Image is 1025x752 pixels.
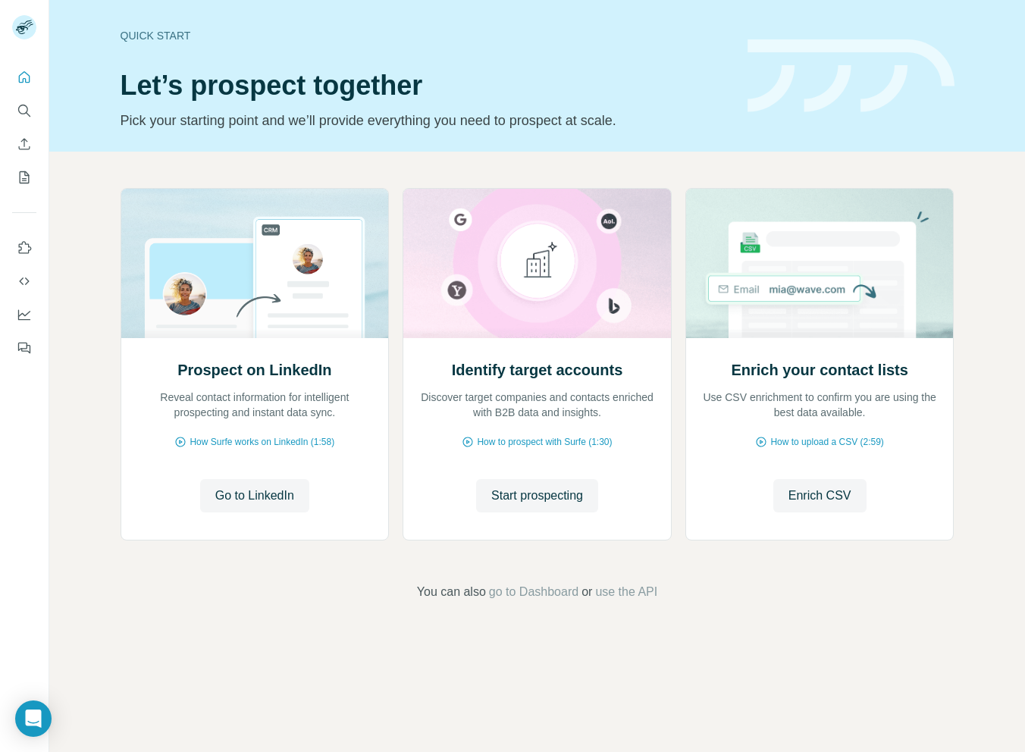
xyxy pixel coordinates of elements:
p: Pick your starting point and we’ll provide everything you need to prospect at scale. [121,110,729,131]
button: Start prospecting [476,479,598,512]
span: How to upload a CSV (2:59) [770,435,883,449]
span: Enrich CSV [788,487,851,505]
div: Open Intercom Messenger [15,700,52,737]
button: Use Surfe on LinkedIn [12,234,36,262]
h2: Prospect on LinkedIn [177,359,331,381]
button: Dashboard [12,301,36,328]
div: Quick start [121,28,729,43]
span: How to prospect with Surfe (1:30) [477,435,612,449]
button: Enrich CSV [12,130,36,158]
button: use the API [595,583,657,601]
p: Discover target companies and contacts enriched with B2B data and insights. [418,390,656,420]
h1: Let’s prospect together [121,70,729,101]
img: banner [748,39,954,113]
span: Go to LinkedIn [215,487,294,505]
h2: Enrich your contact lists [731,359,907,381]
span: How Surfe works on LinkedIn (1:58) [190,435,334,449]
span: You can also [417,583,486,601]
p: Reveal contact information for intelligent prospecting and instant data sync. [136,390,374,420]
button: My lists [12,164,36,191]
button: Quick start [12,64,36,91]
img: Prospect on LinkedIn [121,189,390,338]
button: Use Surfe API [12,268,36,295]
img: Enrich your contact lists [685,189,954,338]
img: Identify target accounts [403,189,672,338]
button: Feedback [12,334,36,362]
button: Enrich CSV [773,479,867,512]
p: Use CSV enrichment to confirm you are using the best data available. [701,390,939,420]
h2: Identify target accounts [452,359,623,381]
button: Go to LinkedIn [200,479,309,512]
span: Start prospecting [491,487,583,505]
button: go to Dashboard [489,583,578,601]
span: or [581,583,592,601]
button: Search [12,97,36,124]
